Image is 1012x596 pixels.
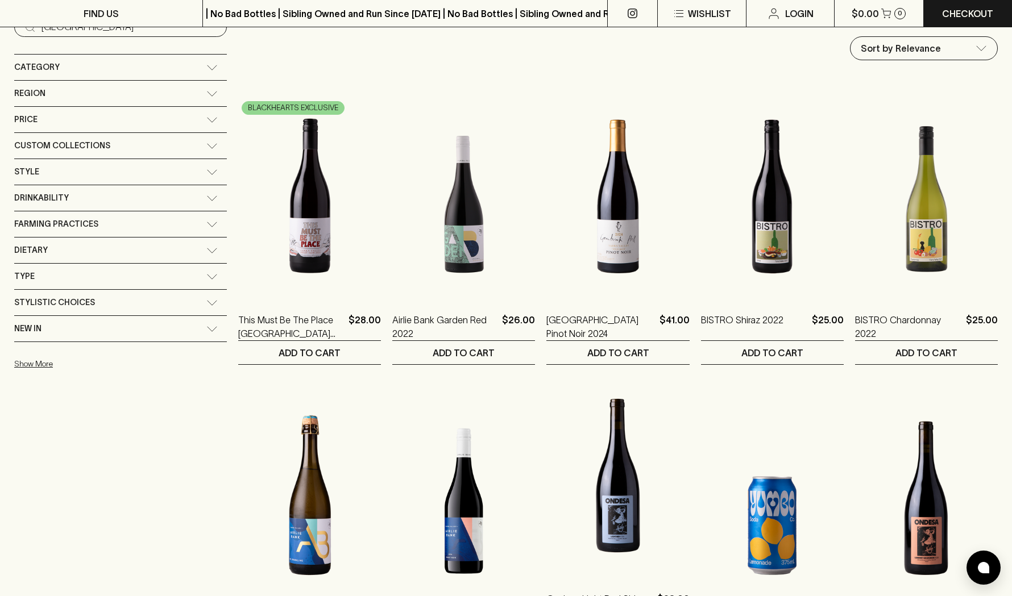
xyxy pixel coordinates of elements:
img: This Must Be The Place Yarra Valley Pinot Noir 2023 [238,97,381,296]
div: Region [14,81,227,106]
div: Price [14,107,227,132]
div: Stylistic Choices [14,290,227,315]
span: Dietary [14,243,48,257]
span: Farming Practices [14,217,98,231]
button: ADD TO CART [238,341,381,364]
button: Show More [14,352,163,376]
p: Checkout [942,7,993,20]
span: Custom Collections [14,139,110,153]
span: Drinkability [14,191,69,205]
p: $26.00 [502,313,535,340]
div: Category [14,55,227,80]
span: Stylistic Choices [14,295,95,310]
img: Ondesa Light Red Shiraz 2024 [546,376,689,575]
div: Type [14,264,227,289]
img: BISTRO Shiraz 2022 [701,97,844,296]
img: bubble-icon [978,562,989,573]
p: ADD TO CART [279,346,341,360]
p: ADD TO CART [587,346,649,360]
img: BISTRO Chardonnay 2022 [855,97,998,296]
button: ADD TO CART [701,341,844,364]
a: BISTRO Shiraz 2022 [701,313,783,340]
a: Airlie Bank Garden Red 2022 [392,313,497,340]
div: Custom Collections [14,133,227,159]
div: Drinkability [14,185,227,211]
span: New In [14,322,42,336]
button: ADD TO CART [855,341,998,364]
p: $41.00 [660,313,690,340]
div: Farming Practices [14,211,227,237]
div: New In [14,316,227,341]
span: Region [14,86,45,101]
img: Airlie Bank Garden Red 2022 [392,97,535,296]
p: $25.00 [812,313,844,340]
button: ADD TO CART [392,341,535,364]
span: Price [14,112,38,127]
a: [GEOGRAPHIC_DATA] Pinot Noir 2024 [546,313,654,340]
p: FIND US [84,7,119,20]
a: This Must Be The Place [GEOGRAPHIC_DATA] Pinot Noir 2023 [238,313,344,340]
p: Sort by Relevance [861,41,941,55]
img: Gembrook Hill Village Pinot Noir 2024 [546,97,689,296]
span: Type [14,269,35,284]
p: $0.00 [852,7,879,20]
p: 0 [898,10,902,16]
p: Login [785,7,814,20]
p: ADD TO CART [895,346,957,360]
p: ADD TO CART [433,346,495,360]
div: Sort by Relevance [851,37,997,60]
div: Style [14,159,227,185]
p: ADD TO CART [741,346,803,360]
a: BISTRO Chardonnay 2022 [855,313,961,340]
p: $28.00 [349,313,381,340]
span: Style [14,165,39,179]
div: Dietary [14,237,227,263]
p: Wishlist [688,7,731,20]
button: ADD TO CART [546,341,689,364]
span: Category [14,60,60,74]
p: $25.00 [966,313,998,340]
